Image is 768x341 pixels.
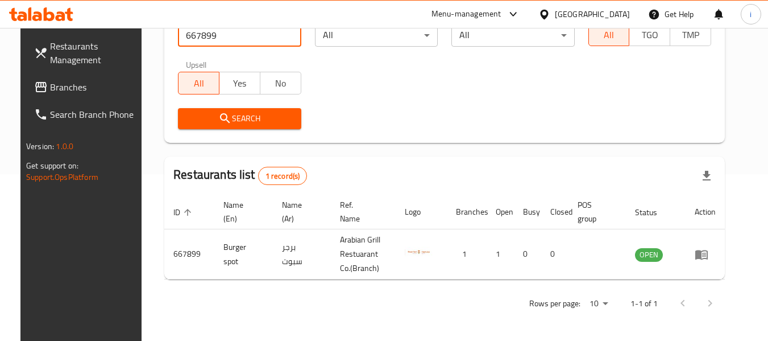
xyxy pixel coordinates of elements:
[25,73,149,101] a: Branches
[585,295,612,313] div: Rows per page:
[555,8,630,20] div: [GEOGRAPHIC_DATA]
[331,229,396,280] td: Arabian Grill Restuarant Co.(Branch)
[214,229,272,280] td: Burger spot
[514,195,541,229] th: Busy
[635,248,663,262] div: OPEN
[635,206,672,219] span: Status
[405,238,433,266] img: Burger spot
[451,24,574,47] div: All
[695,248,716,261] div: Menu
[25,101,149,128] a: Search Branch Phone
[50,39,140,67] span: Restaurants Management
[164,229,214,280] td: 667899
[173,166,307,185] h2: Restaurants list
[224,75,256,92] span: Yes
[164,195,725,280] table: enhanced table
[447,229,487,280] td: 1
[670,23,711,46] button: TMP
[635,248,663,261] span: OPEN
[487,229,514,280] td: 1
[260,72,301,95] button: No
[26,158,78,173] span: Get support on:
[183,75,215,92] span: All
[273,229,331,280] td: برجر سبوت
[50,108,140,121] span: Search Branch Phone
[265,75,297,92] span: No
[541,195,568,229] th: Closed
[178,108,301,129] button: Search
[259,171,307,182] span: 1 record(s)
[629,23,670,46] button: TGO
[25,32,149,73] a: Restaurants Management
[593,27,625,43] span: All
[588,23,630,46] button: All
[187,112,292,126] span: Search
[693,162,720,190] div: Export file
[223,198,259,225] span: Name (En)
[178,72,219,95] button: All
[26,170,98,184] a: Support.OpsPlatform
[258,167,308,185] div: Total records count
[529,297,580,311] p: Rows per page:
[447,195,487,229] th: Branches
[630,297,658,311] p: 1-1 of 1
[396,195,447,229] th: Logo
[634,27,666,43] span: TGO
[173,206,195,219] span: ID
[750,8,752,20] span: i
[686,195,725,229] th: Action
[675,27,707,43] span: TMP
[340,198,383,225] span: Ref. Name
[282,198,317,225] span: Name (Ar)
[56,139,73,154] span: 1.0.0
[431,7,501,21] div: Menu-management
[186,60,207,68] label: Upsell
[487,195,514,229] th: Open
[578,198,612,225] span: POS group
[178,24,301,47] input: Search for restaurant name or ID..
[541,229,568,280] td: 0
[50,80,140,94] span: Branches
[219,72,260,95] button: Yes
[315,24,438,47] div: All
[26,139,54,154] span: Version:
[514,229,541,280] td: 0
